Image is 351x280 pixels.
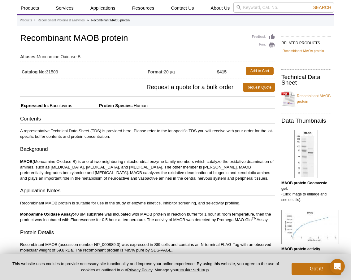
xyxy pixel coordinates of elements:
[128,2,158,14] a: Resources
[281,247,320,257] b: MAOB protein activity assay.
[148,69,164,75] strong: Format:
[281,118,331,124] h2: Data Thumbnails
[283,48,324,54] a: Recombinant MAOA protein
[148,65,217,77] td: 20 µg
[87,19,89,22] li: »
[87,2,119,14] a: Applications
[20,159,32,164] strong: MAOB
[49,103,72,108] span: Baculovirus
[20,187,275,196] h3: Application Notes
[281,36,331,47] h2: RELATED PRODUCTS
[20,159,275,181] p: (Monoamine Oxidase B) is one of two neighboring mitochondrial enzyme family members which catalyz...
[281,180,331,203] p: (Click image to enlarge and see details).
[20,128,275,139] p: A representative Technical Data Sheet (TDS) is provided here. Please refer to the lot-specific TD...
[281,246,331,269] p: (Click image to enlarge and see details).
[20,33,275,44] h1: Recombinant MAOB protein
[20,146,275,154] h3: Background
[91,19,130,22] li: Recombinant MAOB protein
[281,90,331,108] a: Recombinant MAOB protein
[17,2,43,14] a: Products
[20,212,74,217] strong: Monoamine Oxidase Assay:
[281,181,327,191] b: MAOB protein Coomassie gel.
[133,103,148,108] span: Human
[207,2,234,14] a: About Us
[294,130,318,178] img: MAOB protein Coomassie gel
[20,115,275,124] h3: Contents
[20,229,275,238] h3: Protein Details
[252,42,275,49] a: Print
[20,103,49,108] span: Expressed In:
[281,210,339,244] img: MAOB protein activity assay
[20,18,32,23] a: Products
[20,242,275,253] p: Recombinant MAOB (accession number NP_000889.3) was expressed in Sf9 cells and contains an N-term...
[20,83,243,92] span: Request a quote for a bulk order
[33,19,35,22] li: »
[73,103,133,108] span: Protein Species:
[20,200,275,223] p: Recombinant MAOB protein is suitable for use in the study of enzyme kinetics, inhibitor screening...
[167,2,197,14] a: Contact Us
[311,5,333,10] button: Search
[10,261,281,273] p: This website uses cookies to provide necessary site functionality and improve your online experie...
[252,33,275,40] a: Feedback
[252,216,257,220] sup: TM
[217,69,227,75] strong: $415
[178,267,209,272] button: cookie settings
[52,2,77,14] a: Services
[20,50,275,60] td: Monoamine Oxidase B
[20,54,37,59] strong: Aliases:
[292,263,341,275] button: Got it!
[38,18,85,23] a: Recombinant Proteins & Enzymes
[330,259,345,274] div: Open Intercom Messenger
[127,268,152,272] a: Privacy Policy
[243,83,275,92] a: Request Quote
[281,74,331,85] h2: Technical Data Sheet
[246,67,274,75] a: Add to Cart
[22,69,46,75] strong: Catalog No:
[313,5,331,10] span: Search
[233,2,334,13] input: Keyword, Cat. No.
[20,65,148,77] td: 31503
